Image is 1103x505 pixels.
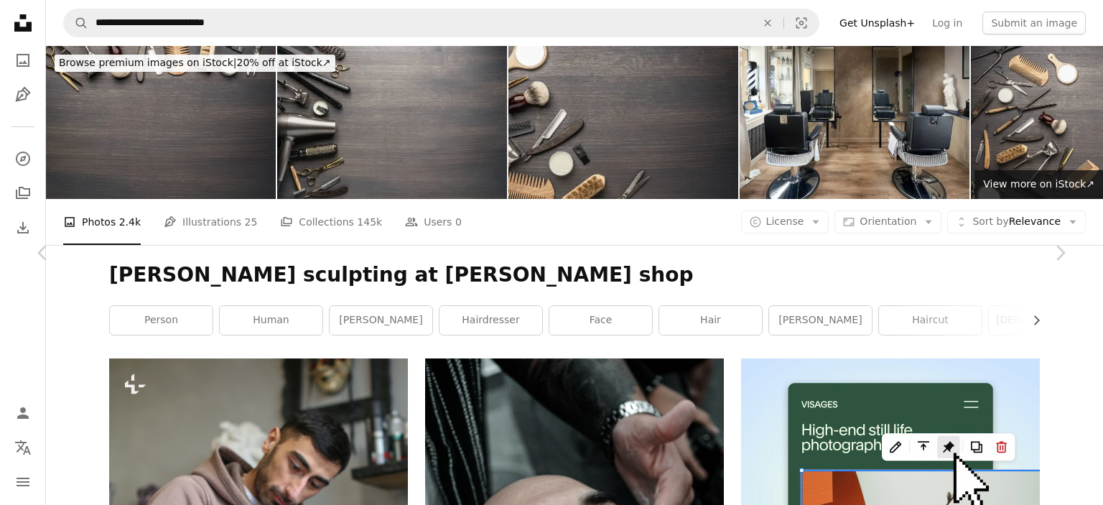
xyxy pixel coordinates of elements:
[784,9,819,37] button: Visual search
[9,179,37,208] a: Collections
[59,57,236,68] span: Browse premium images on iStock |
[947,210,1086,233] button: Sort byRelevance
[46,46,276,199] img: Classic grooming and hairdressing tools on wooden background.
[9,433,37,462] button: Language
[740,46,969,199] img: Barber shop or barber shop vintage design hair man salon empty with two chairs and two mirrors st...
[972,215,1061,229] span: Relevance
[64,9,88,37] button: Search Unsplash
[164,199,257,245] a: Illustrations 25
[455,214,462,230] span: 0
[831,11,923,34] a: Get Unsplash+
[972,216,1008,227] span: Sort by
[9,80,37,109] a: Illustrations
[330,306,432,335] a: [PERSON_NAME]
[110,306,213,335] a: person
[860,216,916,227] span: Orientation
[879,306,982,335] a: haircut
[405,199,462,245] a: Users 0
[439,306,542,335] a: hairdresser
[1017,184,1103,322] a: Next
[923,11,971,34] a: Log in
[834,210,941,233] button: Orientation
[277,46,507,199] img: Classic grooming and hairdressing tools on wooden background.
[989,306,1092,335] a: [DEMOGRAPHIC_DATA] grooming
[109,262,1040,288] h1: [PERSON_NAME] sculpting at [PERSON_NAME] shop
[46,46,344,80] a: Browse premium images on iStock|20% off at iStock↗
[549,306,652,335] a: face
[508,46,738,199] img: Classic grooming and hairdressing tools on wooden background.
[982,11,1086,34] button: Submit an image
[9,46,37,75] a: Photos
[974,170,1103,199] a: View more on iStock↗
[741,210,829,233] button: License
[769,306,872,335] a: [PERSON_NAME]
[63,9,819,37] form: Find visuals sitewide
[9,468,37,496] button: Menu
[280,199,382,245] a: Collections 145k
[659,306,762,335] a: hair
[766,216,804,227] span: License
[983,178,1094,190] span: View more on iStock ↗
[9,144,37,173] a: Explore
[752,9,783,37] button: Clear
[357,214,382,230] span: 145k
[9,399,37,427] a: Log in / Sign up
[220,306,322,335] a: human
[55,55,335,72] div: 20% off at iStock ↗
[245,214,258,230] span: 25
